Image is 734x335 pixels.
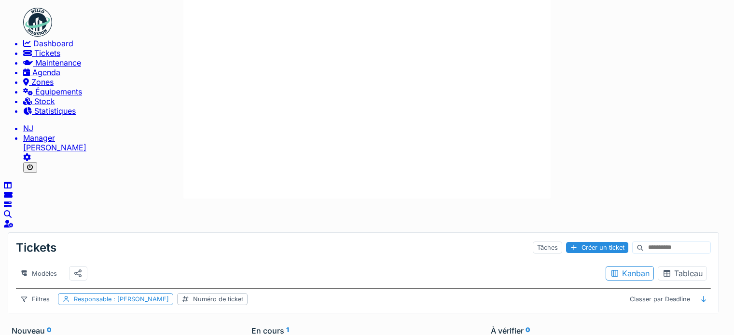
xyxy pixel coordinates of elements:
[23,123,730,152] a: NJ Manager[PERSON_NAME]
[610,268,650,278] div: Kanban
[34,106,76,116] span: Statistiques
[74,295,169,303] div: Responsable
[23,58,730,67] a: Maintenance
[23,8,52,37] img: Badge_color-CXgf-gQk.svg
[23,39,730,48] a: Dashboard
[662,268,703,278] div: Tableau
[23,48,730,58] a: Tickets
[34,96,55,106] span: Stock
[566,242,628,253] div: Créer un ticket
[23,87,730,96] a: Équipements
[23,133,730,143] div: Manager
[23,133,730,152] li: [PERSON_NAME]
[32,67,60,77] span: Agenda
[23,96,730,106] a: Stock
[35,58,81,67] span: Maintenance
[33,39,73,48] span: Dashboard
[23,67,730,77] a: Agenda
[111,295,169,303] span: : [PERSON_NAME]
[16,237,56,258] div: Tickets
[23,106,730,116] a: Statistiques
[35,87,82,96] span: Équipements
[193,295,243,303] div: Numéro de ticket
[23,123,730,133] li: NJ
[16,293,54,305] div: Filtres
[625,293,694,305] div: Classer par Deadline
[31,77,54,87] span: Zones
[34,48,60,58] span: Tickets
[533,241,562,254] div: Tâches
[16,268,61,280] div: Modèles
[23,77,730,87] a: Zones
